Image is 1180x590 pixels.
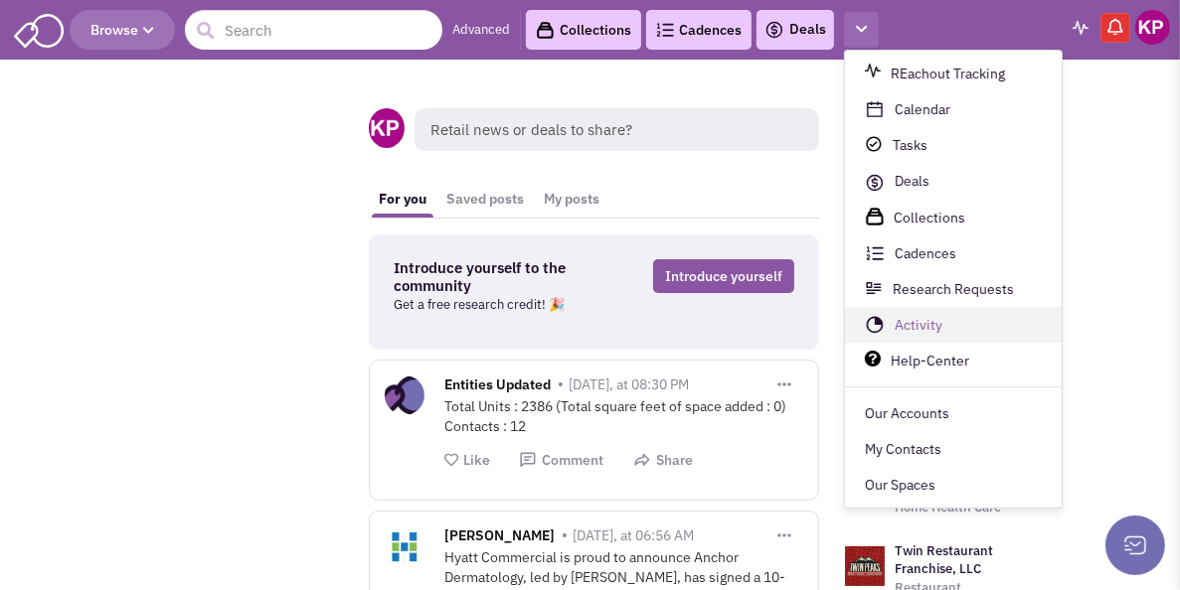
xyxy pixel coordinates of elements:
input: Search [185,10,442,50]
img: pie-chart-icon.svg [865,316,885,336]
p: Get a free research credit! 🎉 [394,295,616,315]
a: Our Spaces [845,468,1062,504]
img: research-icon.svg [865,280,883,298]
button: Browse [70,10,175,50]
a: Activity [845,308,1062,344]
a: Introduce yourself [653,259,794,293]
img: icon-collection-lavender-black.svg [865,207,885,226]
a: Research Requests [845,272,1062,308]
a: Tasks [845,127,1062,163]
a: My posts [534,181,609,218]
a: Advanced [452,21,510,40]
img: SmartAdmin [14,10,64,48]
a: Collections [845,199,1062,235]
span: [PERSON_NAME] [444,526,555,549]
span: Like [463,451,490,469]
a: Help-Center [845,344,1062,379]
a: Cadences [646,10,752,50]
img: icon-deals.svg [764,18,784,42]
a: Our Accounts [845,396,1062,432]
span: Collections [894,210,965,227]
a: For you [369,181,436,218]
img: icon-deals.svg [865,171,885,195]
button: Comment [519,451,603,470]
img: help.png [865,352,881,368]
a: Collections [526,10,641,50]
img: logo [845,546,885,586]
img: Cadences-list-icon.svg [865,244,885,264]
a: Calendar [845,91,1062,127]
div: Total Units : 2386 (Total square feet of space added : 0) Contacts : 12 [444,396,803,436]
span: Retail news or deals to share? [415,108,819,151]
h3: Introduce yourself to the community [394,259,616,295]
span: Browse [90,21,154,39]
button: Like [444,451,490,470]
span: Entities Updated [444,375,551,398]
img: calendar-outlined-icon.svg [865,99,885,119]
span: [DATE], at 06:56 AM [573,526,694,544]
button: Share [633,451,693,470]
a: REachout Tracking [845,56,1062,91]
a: Cadences [845,236,1062,272]
a: My Contacts [845,432,1062,468]
img: Cadences_logo.png [656,23,674,37]
img: tasks-icon.svg [865,135,883,153]
a: Twin Restaurant Franchise, LLC [895,542,993,577]
a: Saved posts [436,181,534,218]
a: Deals [845,163,1062,199]
img: icon-collection-lavender-black.svg [536,21,555,40]
a: Deals [764,18,826,42]
img: Keypoint Partners [1135,10,1170,45]
span: [DATE], at 08:30 PM [569,375,689,393]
